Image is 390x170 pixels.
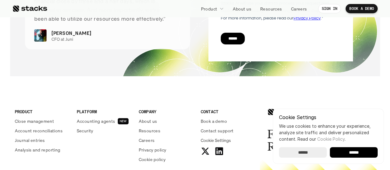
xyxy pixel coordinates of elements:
a: Cookie policy [139,156,193,163]
p: PLATFORM [77,108,131,115]
button: Cookie Trigger [201,137,231,143]
p: Contact support [201,127,234,134]
p: Account reconciliations [15,127,63,134]
a: Resources [257,3,286,14]
p: Privacy policy [139,147,166,153]
p: Resources [139,127,161,134]
p: CONTACT [201,108,255,115]
p: CFO at Juni [51,37,176,42]
h2: Financial close. Reimagined. [267,128,360,153]
p: SIGN IN [322,6,338,11]
p: Careers [139,137,155,143]
p: Journal entries [15,137,45,143]
h2: NEW [120,119,127,123]
a: Resources [139,127,193,134]
p: Security [77,127,93,134]
p: BOOK A DEMO [349,6,374,11]
a: Book a demo [201,118,255,124]
p: COMPANY [139,108,193,115]
p: Analysis and reporting [15,147,60,153]
a: Careers [287,3,311,14]
p: Cookie policy [139,156,166,163]
span: Cookie Settings [201,137,231,143]
p: [PERSON_NAME] [51,29,92,37]
a: SIGN IN [318,4,341,13]
a: BOOK A DEMO [346,4,378,13]
a: Account reconciliations [15,127,69,134]
a: About us [139,118,193,124]
p: Product [201,6,217,12]
a: Contact support [201,127,255,134]
p: About us [139,118,157,124]
a: Security [77,127,131,134]
p: Resources [260,6,282,12]
p: Close management [15,118,54,124]
a: Journal entries [15,137,69,143]
p: Book a demo [201,118,227,124]
a: Analysis and reporting [15,147,69,153]
p: Careers [291,6,307,12]
a: Careers [139,137,193,143]
a: About us [229,3,255,14]
a: Privacy policy [139,147,193,153]
p: Accounting agents [77,118,115,124]
p: PRODUCT [15,108,69,115]
p: Cookie Settings [279,115,378,120]
p: About us [233,6,251,12]
span: Read our . [298,136,346,142]
a: Accounting agentsNEW [77,118,131,124]
a: Privacy Policy [73,143,100,147]
p: We use cookies to enhance your experience, analyze site traffic and deliver personalized content. [279,123,378,142]
a: Cookie Policy [317,136,345,142]
a: Close management [15,118,69,124]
